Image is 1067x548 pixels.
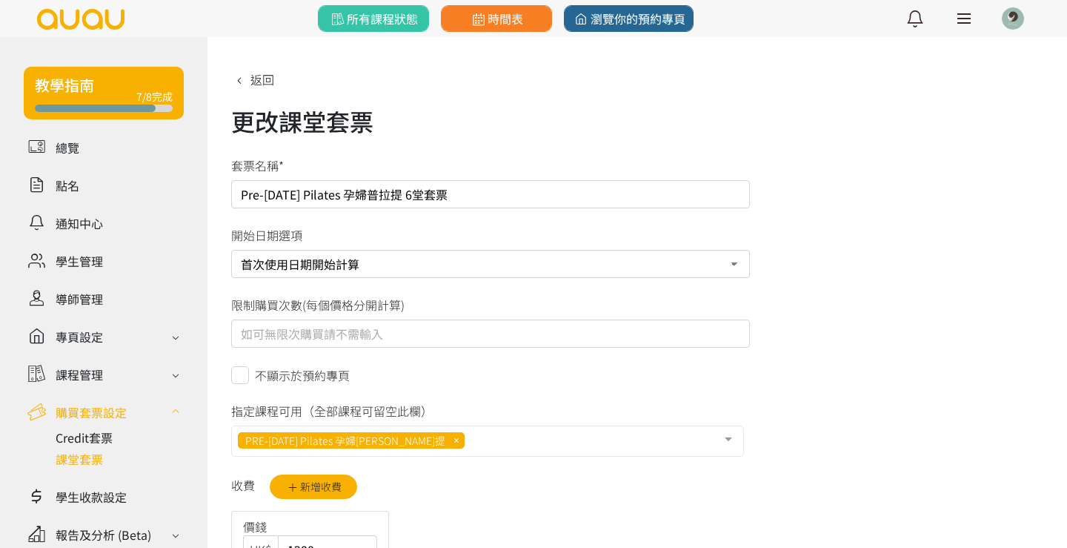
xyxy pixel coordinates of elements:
h1: 更改課堂套票 [231,103,1043,139]
div: 課程管理 [56,366,103,383]
label: 指定課程可用（全部課程可留空此欄） [231,402,433,420]
label: 收費 [231,476,255,494]
span: 瀏覽你的預約專頁 [572,10,685,27]
span: 返回 [250,70,274,88]
span: PRE-[DATE] Pilates 孕婦[PERSON_NAME]提 [245,433,445,448]
a: 所有課程狀態 [318,5,429,32]
span: 所有課程狀態 [328,10,418,27]
label: 套票名稱* [231,156,284,174]
input: 請輸入套票名稱 [231,180,750,208]
div: 價錢 [232,518,388,535]
label: 開始日期選項 [231,226,302,244]
img: logo.svg [36,9,126,30]
label: 不顯示於預約專頁 [255,366,350,384]
a: 瀏覽你的預約專頁 [564,5,694,32]
a: 返回 [231,70,274,88]
a: 時間表 [441,5,552,32]
input: 如可無限次購買請不需輸入 [231,320,750,348]
label: 限制購買次數(每個價格分開計算) [231,296,405,314]
span: 時間表 [469,10,523,27]
div: 報告及分析 (Beta) [56,526,151,544]
div: 購買套票設定 [56,403,127,421]
div: 專頁設定 [56,328,103,346]
button: 新增收費 [270,475,357,499]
